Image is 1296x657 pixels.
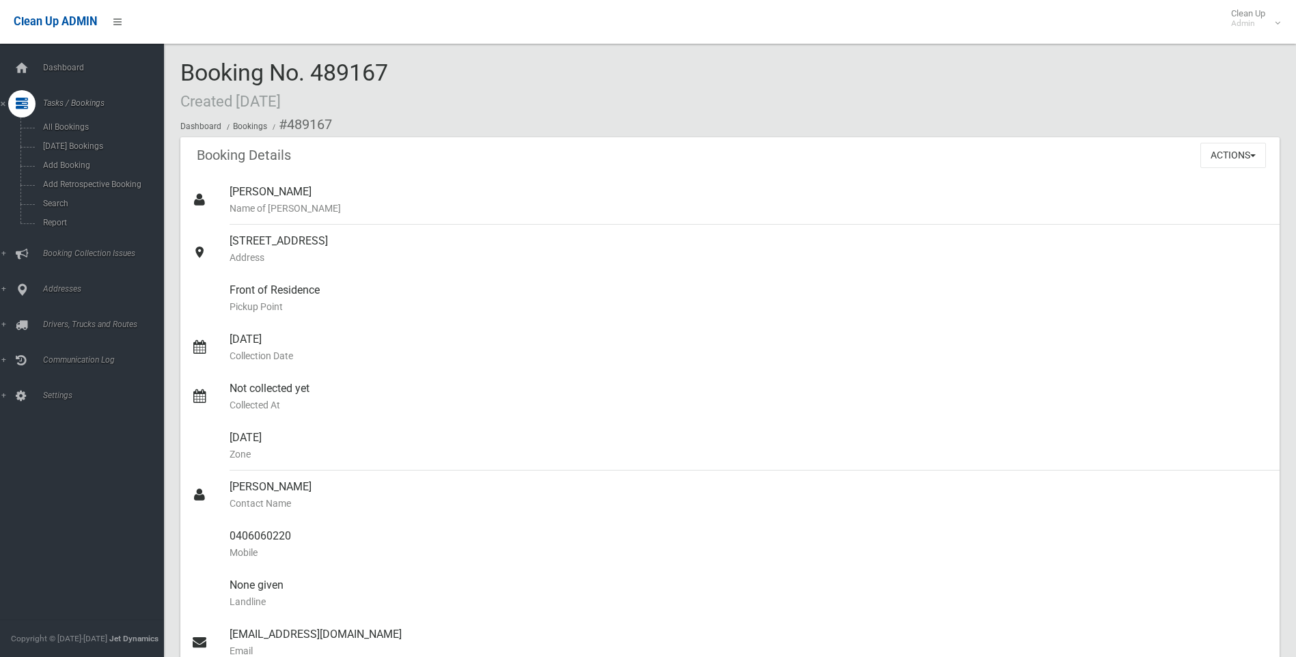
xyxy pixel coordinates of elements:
[230,421,1269,471] div: [DATE]
[230,544,1269,561] small: Mobile
[230,298,1269,315] small: Pickup Point
[230,225,1269,274] div: [STREET_ADDRESS]
[39,160,163,170] span: Add Booking
[230,274,1269,323] div: Front of Residence
[39,122,163,132] span: All Bookings
[39,249,174,258] span: Booking Collection Issues
[230,569,1269,618] div: None given
[230,397,1269,413] small: Collected At
[180,92,281,110] small: Created [DATE]
[39,284,174,294] span: Addresses
[230,520,1269,569] div: 0406060220
[230,249,1269,266] small: Address
[230,593,1269,610] small: Landline
[180,122,221,131] a: Dashboard
[14,15,97,28] span: Clean Up ADMIN
[230,200,1269,216] small: Name of [PERSON_NAME]
[230,348,1269,364] small: Collection Date
[39,218,163,227] span: Report
[233,122,267,131] a: Bookings
[180,59,388,112] span: Booking No. 489167
[39,141,163,151] span: [DATE] Bookings
[1224,8,1279,29] span: Clean Up
[109,634,158,643] strong: Jet Dynamics
[39,355,174,365] span: Communication Log
[11,634,107,643] span: Copyright © [DATE]-[DATE]
[39,63,174,72] span: Dashboard
[1231,18,1265,29] small: Admin
[39,320,174,329] span: Drivers, Trucks and Routes
[230,495,1269,512] small: Contact Name
[180,142,307,169] header: Booking Details
[230,323,1269,372] div: [DATE]
[230,176,1269,225] div: [PERSON_NAME]
[39,199,163,208] span: Search
[39,98,174,108] span: Tasks / Bookings
[1200,143,1266,168] button: Actions
[230,471,1269,520] div: [PERSON_NAME]
[39,391,174,400] span: Settings
[39,180,163,189] span: Add Retrospective Booking
[269,112,332,137] li: #489167
[230,446,1269,462] small: Zone
[230,372,1269,421] div: Not collected yet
